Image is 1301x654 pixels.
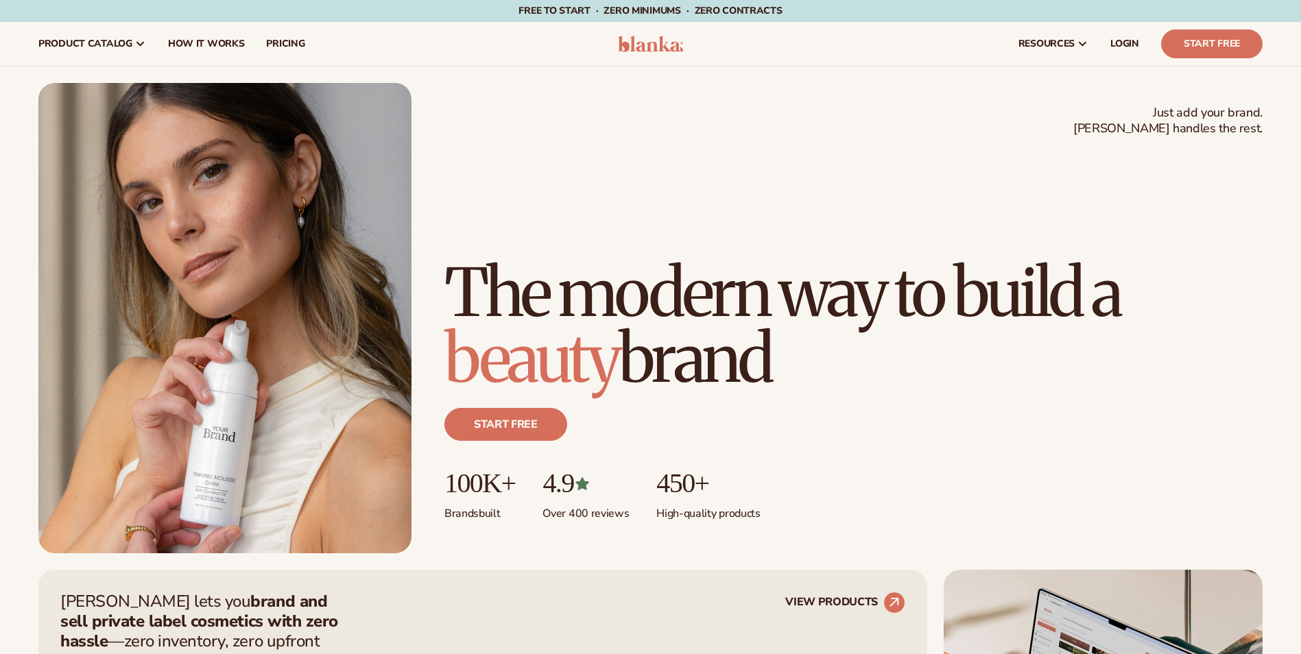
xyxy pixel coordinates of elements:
a: pricing [255,22,315,66]
span: Just add your brand. [PERSON_NAME] handles the rest. [1073,105,1263,137]
strong: brand and sell private label cosmetics with zero hassle [60,590,338,652]
span: How It Works [168,38,245,49]
a: Start free [444,408,567,441]
span: beauty [444,317,619,400]
a: LOGIN [1099,22,1150,66]
span: product catalog [38,38,132,49]
a: product catalog [27,22,157,66]
a: resources [1007,22,1099,66]
p: 450+ [656,468,760,498]
p: Brands built [444,498,515,521]
p: Over 400 reviews [542,498,629,521]
h1: The modern way to build a brand [444,260,1263,391]
a: Start Free [1161,29,1263,58]
img: Female holding tanning mousse. [38,83,411,553]
span: Free to start · ZERO minimums · ZERO contracts [518,4,782,17]
p: High-quality products [656,498,760,521]
span: LOGIN [1110,38,1139,49]
span: resources [1018,38,1075,49]
span: pricing [266,38,305,49]
p: 4.9 [542,468,629,498]
img: logo [618,36,683,52]
a: How It Works [157,22,256,66]
a: VIEW PRODUCTS [785,592,905,614]
p: 100K+ [444,468,515,498]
